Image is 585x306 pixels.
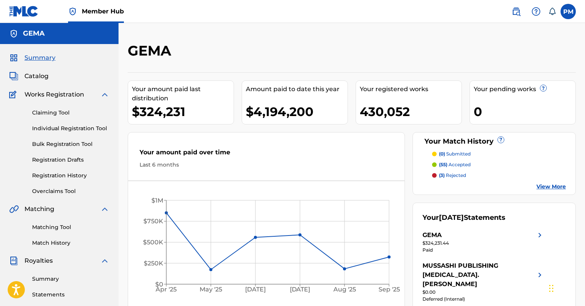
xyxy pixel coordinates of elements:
img: expand [100,90,109,99]
tspan: $1M [151,197,163,204]
a: Match History [32,239,109,247]
tspan: $500K [143,239,163,246]
a: Statements [32,291,109,299]
a: Registration History [32,172,109,180]
p: accepted [439,161,471,168]
div: GEMA [422,231,442,240]
span: (0) [439,151,445,157]
tspan: $0 [155,281,163,288]
div: Paid [422,247,544,254]
a: Individual Registration Tool [32,124,109,133]
div: Notifications [548,8,556,15]
span: Works Registration [24,90,84,99]
div: $4,194,200 [246,103,348,120]
iframe: Chat Widget [547,269,585,306]
div: Last 6 months [140,161,393,169]
img: help [531,7,541,16]
a: Matching Tool [32,223,109,231]
tspan: [DATE] [245,286,266,293]
div: Your registered works [360,85,461,94]
a: Overclaims Tool [32,187,109,195]
a: (55) accepted [432,161,566,168]
p: rejected [439,172,466,179]
span: Summary [24,53,55,62]
a: Registration Drafts [32,156,109,164]
p: submitted [439,151,471,157]
span: ? [498,137,504,143]
div: Amount paid to date this year [246,85,348,94]
img: Accounts [9,29,18,38]
tspan: Apr '25 [156,286,177,293]
div: User Menu [561,4,576,19]
img: Matching [9,205,19,214]
span: ? [540,85,546,91]
div: $0.00 [422,289,544,296]
tspan: $250K [144,260,163,267]
div: $324,231 [132,103,234,120]
img: Summary [9,53,18,62]
a: Public Search [509,4,524,19]
span: (55) [439,162,447,167]
tspan: Sep '25 [379,286,400,293]
a: Summary [32,275,109,283]
div: Chat-Widget [547,269,585,306]
iframe: Resource Center [564,195,585,257]
tspan: $750K [143,218,163,225]
span: Member Hub [82,7,124,16]
a: CatalogCatalog [9,72,49,81]
a: GEMAright chevron icon$324,231.44Paid [422,231,544,254]
div: 430,052 [360,103,461,120]
img: expand [100,256,109,265]
img: MLC Logo [9,6,39,17]
div: Your amount paid over time [140,148,393,161]
span: (3) [439,172,445,178]
a: Claiming Tool [32,109,109,117]
div: Ziehen [549,277,554,300]
tspan: Aug '25 [333,286,356,293]
tspan: May '25 [200,286,222,293]
div: 0 [474,103,575,120]
img: Catalog [9,72,18,81]
img: search [512,7,521,16]
img: Royalties [9,256,18,265]
tspan: [DATE] [290,286,310,293]
div: Your Match History [422,136,566,147]
span: Catalog [24,72,49,81]
img: right chevron icon [535,261,544,289]
a: (3) rejected [432,172,566,179]
div: Deferred (Internal) [422,296,544,303]
h5: GEMA [23,29,45,38]
div: Your pending works [474,85,575,94]
a: SummarySummary [9,53,55,62]
img: right chevron icon [535,231,544,240]
div: Help [528,4,544,19]
div: Your Statements [422,213,505,223]
span: Matching [24,205,54,214]
span: Royalties [24,256,53,265]
img: Top Rightsholder [68,7,77,16]
img: Works Registration [9,90,19,99]
a: View More [536,183,566,191]
div: MUSSASHI PUBLISHING [MEDICAL_DATA]. [PERSON_NAME] [422,261,535,289]
a: MUSSASHI PUBLISHING [MEDICAL_DATA]. [PERSON_NAME]right chevron icon$0.00Deferred (Internal) [422,261,544,303]
div: Your amount paid last distribution [132,85,234,103]
div: $324,231.44 [422,240,544,247]
a: Bulk Registration Tool [32,140,109,148]
a: (0) submitted [432,151,566,157]
span: [DATE] [439,213,464,222]
h2: GEMA [128,42,175,59]
img: expand [100,205,109,214]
